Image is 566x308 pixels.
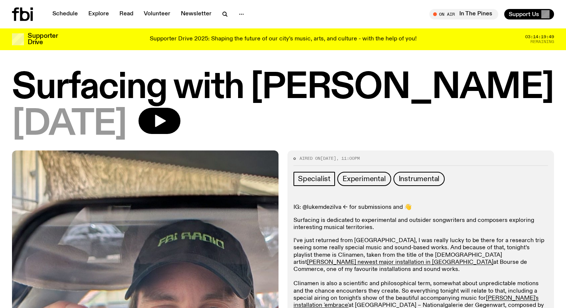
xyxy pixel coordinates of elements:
[337,172,391,186] a: Experimental
[320,155,336,161] span: [DATE]
[299,155,320,161] span: Aired on
[293,204,548,211] p: IG: @lukemdezilva <- for submissions and 👋
[150,36,417,43] p: Supporter Drive 2025: Shaping the future of our city’s music, arts, and culture - with the help o...
[336,155,360,161] span: , 11:00pm
[28,33,58,46] h3: Supporter Drive
[525,35,554,39] span: 03:14:19:49
[12,108,127,141] span: [DATE]
[293,172,335,186] a: Specialist
[293,217,548,231] p: Surfacing is dedicated to experimental and outsider songwriters and composers exploring interesti...
[176,9,216,19] a: Newsletter
[307,259,493,265] a: [PERSON_NAME] newest major installation in [GEOGRAPHIC_DATA]
[504,9,554,19] button: Support Us
[12,71,554,105] h1: Surfacing with [PERSON_NAME]
[343,175,386,183] span: Experimental
[509,11,539,18] span: Support Us
[298,175,331,183] span: Specialist
[48,9,82,19] a: Schedule
[84,9,113,19] a: Explore
[115,9,138,19] a: Read
[530,40,554,44] span: Remaining
[429,9,498,19] button: On AirIn The Pines
[139,9,175,19] a: Volunteer
[399,175,440,183] span: Instrumental
[393,172,445,186] a: Instrumental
